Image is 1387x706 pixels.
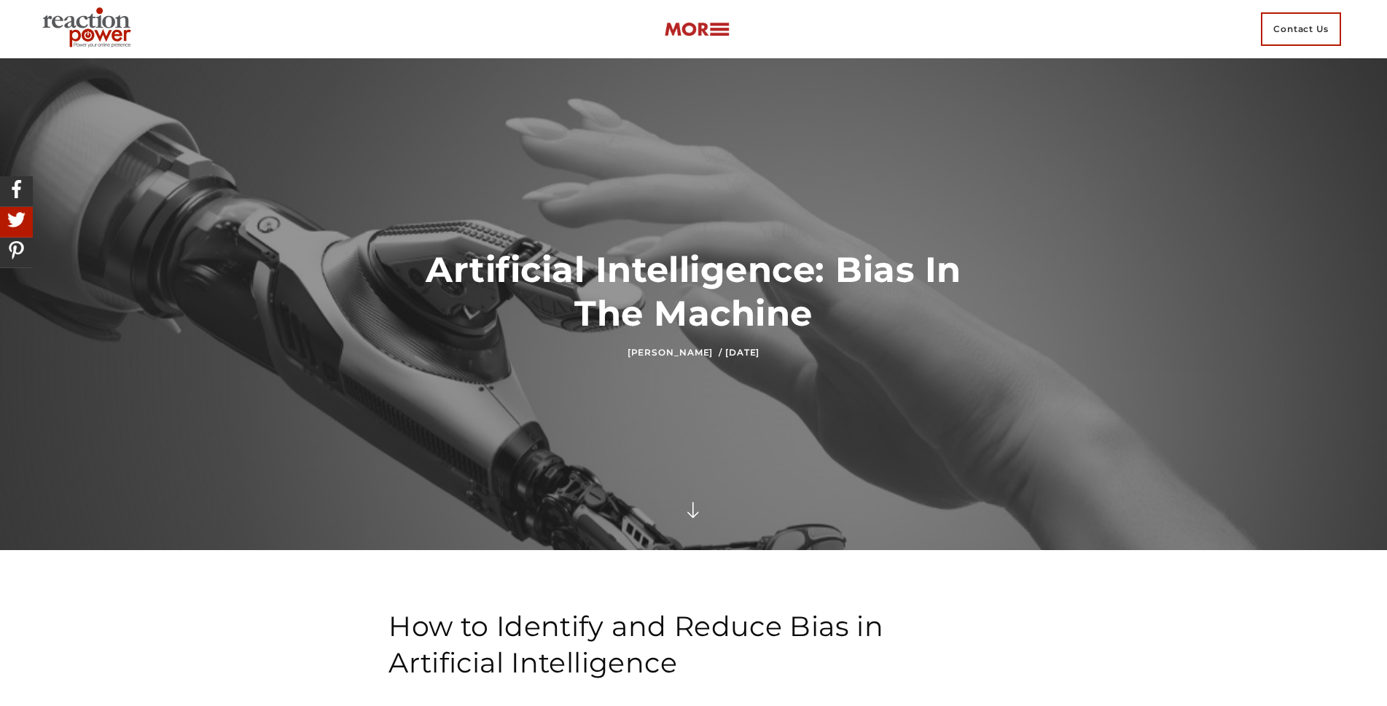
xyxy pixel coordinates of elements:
[388,248,999,335] h1: Artificial Intelligence: Bias In The Machine
[36,3,142,55] img: Executive Branding | Personal Branding Agency
[4,238,29,263] img: Share On Pinterest
[1261,12,1341,46] span: Contact Us
[388,609,883,680] span: How to Identify and Reduce Bias in Artificial Intelligence
[725,347,759,358] time: [DATE]
[628,347,722,358] a: [PERSON_NAME] /
[4,207,29,232] img: Share On Twitter
[4,176,29,202] img: Share On Facebook
[664,21,730,38] img: more-btn.png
